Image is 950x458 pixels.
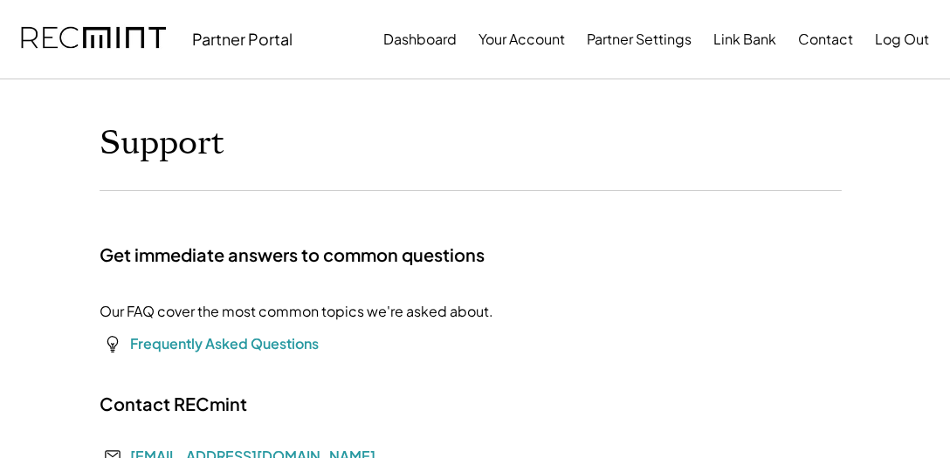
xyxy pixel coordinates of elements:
[100,393,247,415] h2: Contact RECmint
[100,301,493,322] div: Our FAQ cover the most common topics we're asked about.
[587,22,692,57] button: Partner Settings
[798,22,853,57] button: Contact
[100,123,224,164] h1: Support
[192,29,293,49] div: Partner Portal
[130,334,319,352] a: Frequently Asked Questions
[21,10,166,69] img: recmint-logotype%403x.png
[383,22,457,57] button: Dashboard
[478,22,565,57] button: Your Account
[100,243,485,266] h2: Get immediate answers to common questions
[875,22,929,57] button: Log Out
[713,22,776,57] button: Link Bank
